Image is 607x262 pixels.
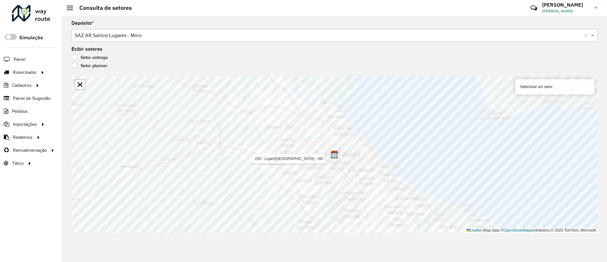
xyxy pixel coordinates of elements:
[527,1,541,15] a: Contato Rápido
[12,82,32,89] span: Cadastros
[71,54,108,61] label: Setor entrega
[13,134,33,141] span: Relatórios
[503,228,530,233] a: OpenStreetMap
[12,108,28,115] span: Pedidos
[13,69,37,76] span: Roteirizador
[584,32,590,39] span: Clear all
[465,228,598,233] div: Map data © contributors,© 2025 TomTom, Microsoft
[75,80,85,89] a: Abrir mapa em tela cheia
[73,4,132,11] h2: Consulta de setores
[515,79,594,94] div: Selecione um setor
[19,34,43,42] label: Simulação
[71,45,102,53] label: Exibir setores
[13,95,51,102] span: Painel de Sugestão
[71,62,107,69] label: Setor planner
[71,19,94,27] label: Depósito
[13,121,37,128] span: Importações
[482,228,483,233] span: |
[14,56,25,63] span: Painel
[542,2,590,8] h3: [PERSON_NAME]
[542,8,590,14] span: [PERSON_NAME]
[13,147,47,154] span: Retroalimentação
[466,228,481,233] a: Leaflet
[12,160,24,167] span: Tático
